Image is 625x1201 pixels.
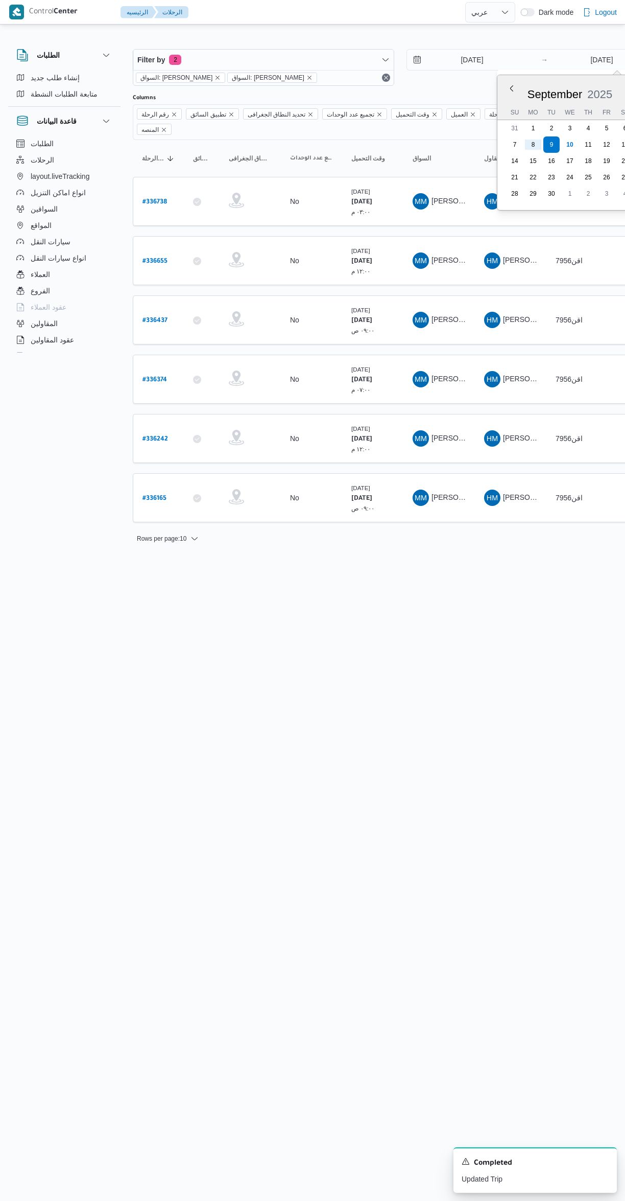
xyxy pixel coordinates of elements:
[580,186,596,202] div: day-2
[487,312,498,328] span: HM
[431,111,438,118] button: Remove وقت التحميل from selection in this group
[351,317,372,325] b: [DATE]
[351,247,370,254] small: [DATE]
[484,154,504,163] span: المقاول
[507,153,523,169] div: day-14
[189,150,214,167] button: تطبيق السائق
[12,168,116,184] button: layout.liveTracking
[154,6,188,18] button: الرحلات
[580,169,596,186] div: day-25
[351,327,375,334] small: ٠٩:٠٠ ص
[12,86,116,102] button: متابعة الطلبات النشطة
[413,312,429,328] div: Muhammad Marawan Diab
[543,105,560,120] div: Tu
[580,120,596,136] div: day-4
[598,186,615,202] div: day-3
[562,105,578,120] div: We
[137,533,186,545] span: Rows per page : 10
[396,109,429,120] span: وقت التحميل
[376,111,382,118] button: Remove تجميع عدد الوحدات from selection in this group
[31,170,89,182] span: layout.liveTracking
[133,94,156,102] label: Columns
[415,430,427,447] span: MM
[37,115,77,127] h3: قاعدة البيانات
[12,332,116,348] button: عقود المقاولين
[525,169,541,186] div: day-22
[351,386,371,393] small: ٠٧:٠٠ م
[351,307,370,313] small: [DATE]
[142,199,167,206] b: # 336738
[446,108,480,120] span: العميل
[351,377,372,384] b: [DATE]
[507,136,523,153] div: day-7
[228,111,234,118] button: Remove تطبيق السائق from selection in this group
[507,169,523,186] div: day-21
[16,49,112,61] button: الطلبات
[580,153,596,169] div: day-18
[31,219,52,232] span: المواقع
[12,234,116,250] button: سيارات النقل
[431,197,490,205] span: [PERSON_NAME]
[431,256,490,264] span: [PERSON_NAME]
[556,316,583,324] span: اقن7956
[186,108,238,120] span: تطبيق السائق
[351,268,371,274] small: ١٢:٠٠ م
[580,136,596,153] div: day-11
[431,375,490,383] span: [PERSON_NAME]
[31,154,54,166] span: الرحلات
[31,137,54,150] span: الطلبات
[503,493,622,501] span: [PERSON_NAME] [PERSON_NAME]
[487,252,498,269] span: HM
[351,258,372,265] b: [DATE]
[169,55,181,65] span: 2 active filters
[598,105,615,120] div: Fr
[415,371,427,387] span: MM
[190,109,226,120] span: تطبيق السائق
[142,254,167,268] a: #336655
[140,73,212,82] span: السواق: [PERSON_NAME]
[12,266,116,283] button: العملاء
[351,209,371,215] small: ٠٣:٠٠ م
[503,434,622,442] span: [PERSON_NAME] [PERSON_NAME]
[580,105,596,120] div: Th
[138,150,179,167] button: رقم الرحلةSorted in descending order
[484,193,500,210] div: Hana Mjada Rais Ahmad
[31,334,74,346] span: عقود المقاولين
[9,5,24,19] img: X8yXhbKr1z7QwAAAABJRU5ErkJggg==
[598,153,615,169] div: day-19
[12,250,116,266] button: انواع سيارات النقل
[193,154,210,163] span: تطبيق السائق
[351,495,372,502] b: [DATE]
[142,377,167,384] b: # 336374
[413,154,431,163] span: السواق
[12,217,116,234] button: المواقع
[598,169,615,186] div: day-26
[347,150,398,167] button: وقت التحميل
[31,72,80,84] span: إنشاء طلب جديد
[142,373,167,386] a: #336374
[579,2,621,22] button: Logout
[133,533,203,545] button: Rows per page:10
[598,136,615,153] div: day-12
[431,493,490,501] span: [PERSON_NAME]
[462,1174,609,1185] p: Updated Trip
[214,75,221,81] button: remove selected entity
[351,484,370,491] small: [DATE]
[136,73,225,83] span: السواق: محمد مروان دياب
[12,348,116,364] button: اجهزة التليفون
[587,87,613,101] div: Button. Open the year selector. 2025 is currently selected.
[12,184,116,201] button: انواع اماكن التنزيل
[391,108,442,120] span: وقت التحميل
[142,258,167,265] b: # 336655
[480,150,541,167] button: المقاول
[525,153,541,169] div: day-15
[487,193,498,210] span: HM
[487,490,498,506] span: HM
[166,154,175,163] svg: Sorted in descending order
[31,268,50,281] span: العملاء
[290,375,299,384] div: No
[541,56,548,63] div: →
[595,6,617,18] span: Logout
[31,236,70,248] span: سيارات النقل
[413,252,429,269] div: Muhammad Marawan Diab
